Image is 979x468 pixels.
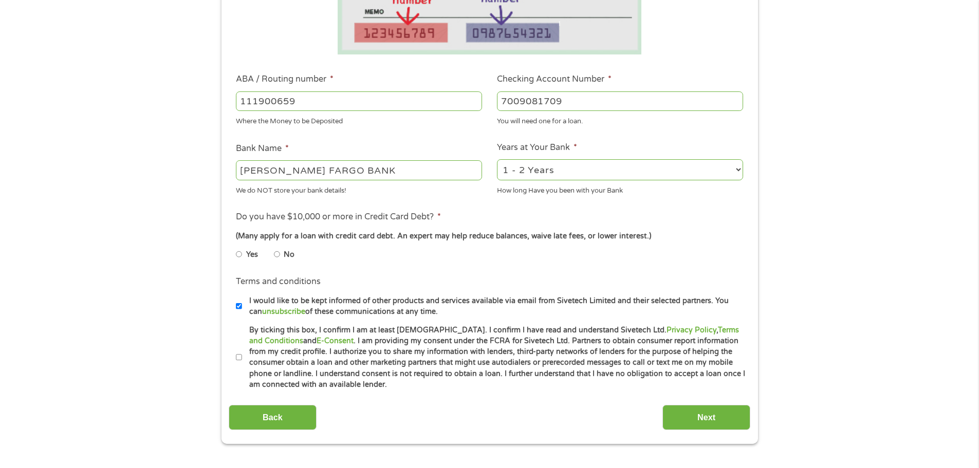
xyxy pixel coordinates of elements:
label: Terms and conditions [236,276,321,287]
a: Privacy Policy [667,326,716,334]
label: Checking Account Number [497,74,612,85]
div: You will need one for a loan. [497,113,743,127]
input: Next [662,405,750,430]
label: Yes [246,249,258,260]
div: Where the Money to be Deposited [236,113,482,127]
label: Years at Your Bank [497,142,577,153]
a: E-Consent [317,336,354,345]
label: I would like to be kept informed of other products and services available via email from Sivetech... [242,295,746,317]
input: Back [229,405,317,430]
label: ABA / Routing number [236,74,334,85]
label: By ticking this box, I confirm I am at least [DEMOGRAPHIC_DATA]. I confirm I have read and unders... [242,325,746,390]
label: Bank Name [236,143,289,154]
a: unsubscribe [262,307,305,316]
label: No [284,249,294,260]
div: How long Have you been with your Bank [497,182,743,196]
div: (Many apply for a loan with credit card debt. An expert may help reduce balances, waive late fees... [236,231,743,242]
a: Terms and Conditions [249,326,739,345]
div: We do NOT store your bank details! [236,182,482,196]
input: 345634636 [497,91,743,111]
input: 263177916 [236,91,482,111]
label: Do you have $10,000 or more in Credit Card Debt? [236,212,441,222]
